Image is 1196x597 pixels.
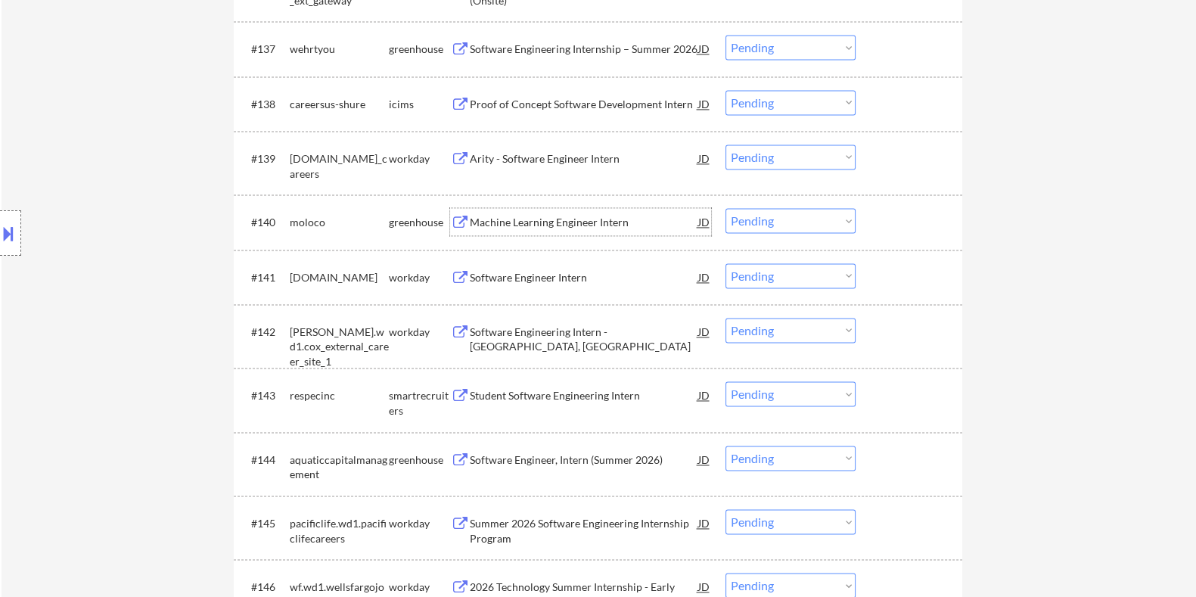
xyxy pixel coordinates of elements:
div: Software Engineer Intern [469,270,697,285]
div: #144 [250,452,277,468]
div: [DOMAIN_NAME] [289,270,388,285]
div: #143 [250,388,277,403]
div: JD [696,145,711,172]
div: Software Engineering Internship – Summer 2026 [469,42,697,57]
div: JD [696,35,711,62]
div: greenhouse [388,452,450,468]
div: #146 [250,580,277,595]
div: icims [388,97,450,112]
div: JD [696,446,711,473]
div: Summer 2026 Software Engineering Internship Program [469,516,697,546]
div: workday [388,580,450,595]
div: Machine Learning Engineer Intern [469,215,697,230]
div: JD [696,509,711,536]
div: moloco [289,215,388,230]
div: workday [388,270,450,285]
div: workday [388,325,450,340]
div: Student Software Engineering Intern [469,388,697,403]
div: JD [696,208,711,235]
div: #137 [250,42,277,57]
div: [DOMAIN_NAME]_careers [289,151,388,181]
div: Proof of Concept Software Development Intern [469,97,697,112]
div: JD [696,318,711,345]
div: Arity - Software Engineer Intern [469,151,697,166]
div: JD [696,90,711,117]
div: smartrecruiters [388,388,450,418]
div: #145 [250,516,277,531]
div: [PERSON_NAME].wd1.cox_external_career_site_1 [289,325,388,369]
div: workday [388,516,450,531]
div: aquaticcapitalmanagement [289,452,388,482]
div: greenhouse [388,42,450,57]
div: workday [388,151,450,166]
div: wehrtyou [289,42,388,57]
div: JD [696,381,711,409]
div: Software Engineer, Intern (Summer 2026) [469,452,697,468]
div: greenhouse [388,215,450,230]
div: respecinc [289,388,388,403]
div: JD [696,263,711,291]
div: Software Engineering Intern - [GEOGRAPHIC_DATA], [GEOGRAPHIC_DATA] [469,325,697,354]
div: pacificlife.wd1.pacificlifecareers [289,516,388,546]
div: careersus-shure [289,97,388,112]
